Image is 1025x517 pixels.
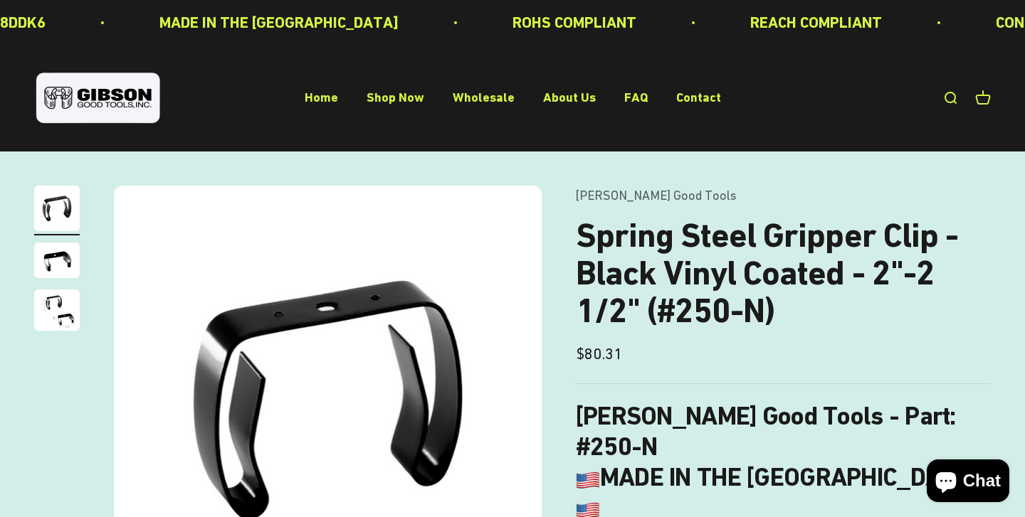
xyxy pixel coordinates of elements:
b: [PERSON_NAME] Good Tools - Part: #250-N [576,401,956,462]
a: FAQ [624,90,648,105]
img: Gripper clip, made & shipped from the USA! [34,186,80,231]
a: Contact [676,90,721,105]
img: close up of a spring steel gripper clip, tool clip, durable, secure holding, Excellent corrosion ... [34,289,80,331]
inbox-online-store-chat: Shopify online store chat [922,459,1014,506]
p: REACH COMPLIANT [737,10,868,35]
p: ROHS COMPLIANT [499,10,623,35]
a: [PERSON_NAME] Good Tools [576,188,736,203]
sale-price: $80.31 [576,341,622,366]
p: MADE IN THE [GEOGRAPHIC_DATA] [146,10,385,35]
img: close up of a spring steel gripper clip, tool clip, durable, secure holding, Excellent corrosion ... [34,242,80,278]
h1: Spring Steel Gripper Clip - Black Vinyl Coated - 2"-2 1/2" (#250-N) [576,217,991,329]
a: Home [305,90,338,105]
a: About Us [543,90,596,105]
button: Go to item 1 [34,186,80,235]
button: Go to item 3 [34,289,80,335]
a: Wholesale [453,90,515,105]
a: Shop Now [367,90,424,105]
button: Go to item 2 [34,242,80,282]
